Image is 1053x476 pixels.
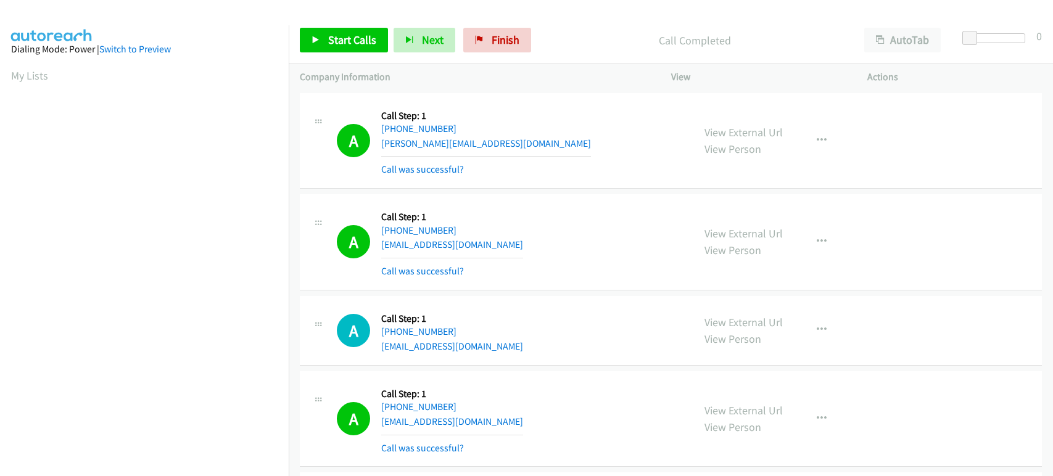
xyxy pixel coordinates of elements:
span: Finish [492,33,519,47]
div: 0 [1036,28,1042,44]
p: Call Completed [548,32,842,49]
p: Company Information [300,70,649,84]
h1: A [337,314,370,347]
h1: A [337,225,370,258]
button: Next [394,28,455,52]
h5: Call Step: 1 [381,110,591,122]
span: Start Calls [328,33,376,47]
h5: Call Step: 1 [381,388,523,400]
a: Call was successful? [381,265,464,277]
p: View [671,70,846,84]
a: Switch to Preview [99,43,171,55]
p: Actions [867,70,1042,84]
a: [PHONE_NUMBER] [381,326,456,337]
a: View External Url [704,226,783,240]
div: The call is yet to be attempted [337,314,370,347]
h5: Call Step: 1 [381,313,523,325]
a: View Person [704,332,761,346]
a: My Lists [11,68,48,83]
a: View External Url [704,125,783,139]
a: [PHONE_NUMBER] [381,123,456,134]
iframe: Resource Center [1018,189,1053,287]
div: Dialing Mode: Power | [11,42,278,57]
a: Call was successful? [381,163,464,175]
a: [PERSON_NAME][EMAIL_ADDRESS][DOMAIN_NAME] [381,137,591,149]
a: View Person [704,142,761,156]
div: Delay between calls (in seconds) [968,33,1025,43]
h5: Call Step: 1 [381,211,523,223]
a: [EMAIL_ADDRESS][DOMAIN_NAME] [381,239,523,250]
h1: A [337,402,370,435]
a: View External Url [704,315,783,329]
a: [PHONE_NUMBER] [381,224,456,236]
button: AutoTab [864,28,941,52]
a: [EMAIL_ADDRESS][DOMAIN_NAME] [381,416,523,427]
a: View Person [704,243,761,257]
h1: A [337,124,370,157]
a: [EMAIL_ADDRESS][DOMAIN_NAME] [381,340,523,352]
a: Start Calls [300,28,388,52]
a: View Person [704,420,761,434]
a: Finish [463,28,531,52]
span: Next [422,33,444,47]
a: Call was successful? [381,442,464,454]
a: View External Url [704,403,783,417]
a: [PHONE_NUMBER] [381,401,456,412]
